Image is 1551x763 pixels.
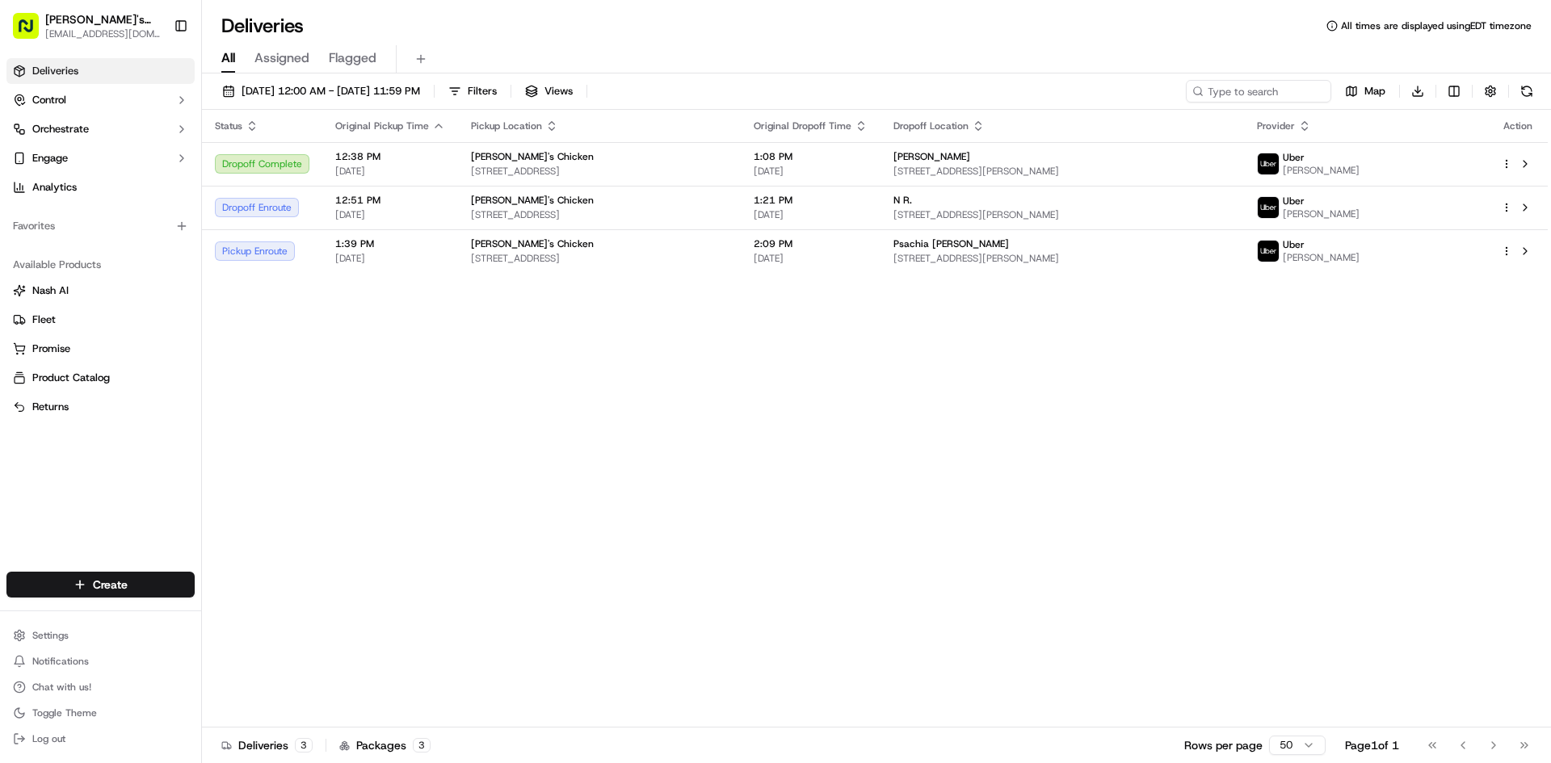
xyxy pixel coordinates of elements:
img: uber-new-logo.jpeg [1258,197,1279,218]
span: [STREET_ADDRESS] [471,208,728,221]
span: 12:51 PM [335,194,445,207]
button: Nash AI [6,278,195,304]
span: [STREET_ADDRESS][PERSON_NAME] [893,252,1231,265]
span: All [221,48,235,68]
span: 12:38 PM [335,150,445,163]
div: Packages [339,737,431,753]
span: Promise [32,342,70,356]
span: Fleet [32,312,56,327]
img: uber-new-logo.jpeg [1258,241,1279,262]
a: Product Catalog [13,371,188,385]
span: [DATE] [335,165,445,178]
span: Status [215,119,242,132]
span: Pickup Location [471,119,542,132]
span: Map [1364,84,1385,99]
button: Map [1338,80,1393,103]
span: [PERSON_NAME] [1283,208,1360,220]
span: Provider [1257,119,1295,132]
a: Deliveries [6,58,195,84]
span: [DATE] [754,252,868,265]
span: Analytics [32,180,77,195]
button: Control [6,87,195,113]
span: Engage [32,151,68,166]
span: 1:08 PM [754,150,868,163]
div: Available Products [6,252,195,278]
button: Create [6,572,195,597]
button: Views [518,80,580,103]
span: Settings [32,629,69,642]
a: Fleet [13,312,188,327]
button: Filters [441,80,504,103]
a: Returns [13,400,188,414]
span: Filters [468,84,497,99]
a: Nash AI [13,283,188,298]
span: Uber [1283,195,1305,208]
span: Log out [32,732,65,745]
button: [EMAIL_ADDRESS][DOMAIN_NAME] [45,27,161,40]
span: Nash AI [32,283,69,298]
span: [DATE] [335,252,445,265]
span: [PERSON_NAME]'s Chicken [471,237,594,250]
button: Engage [6,145,195,171]
span: [DATE] [754,208,868,221]
span: Psachia [PERSON_NAME] [893,237,1009,250]
button: [DATE] 12:00 AM - [DATE] 11:59 PM [215,80,427,103]
span: Notifications [32,655,89,668]
span: [PERSON_NAME] [1283,251,1360,264]
button: Notifications [6,650,195,673]
span: Uber [1283,151,1305,164]
button: Log out [6,727,195,750]
a: Analytics [6,174,195,200]
span: [DATE] 12:00 AM - [DATE] 11:59 PM [242,84,420,99]
span: [PERSON_NAME] [893,150,970,163]
div: Page 1 of 1 [1345,737,1399,753]
img: uber-new-logo.jpeg [1258,153,1279,174]
span: Flagged [329,48,376,68]
span: [STREET_ADDRESS][PERSON_NAME] [893,165,1231,178]
span: [STREET_ADDRESS][PERSON_NAME] [893,208,1231,221]
div: Favorites [6,213,195,239]
h1: Deliveries [221,13,304,39]
span: Uber [1283,238,1305,251]
span: 1:39 PM [335,237,445,250]
span: Assigned [254,48,309,68]
span: Original Dropoff Time [754,119,851,132]
button: Orchestrate [6,116,195,142]
button: [PERSON_NAME]'s Chicken [45,11,161,27]
span: Control [32,93,66,107]
span: 2:09 PM [754,237,868,250]
span: [PERSON_NAME]'s Chicken [471,150,594,163]
a: Promise [13,342,188,356]
span: 1:21 PM [754,194,868,207]
span: Deliveries [32,64,78,78]
span: Toggle Theme [32,706,97,719]
span: Views [544,84,573,99]
button: Toggle Theme [6,702,195,724]
span: All times are displayed using EDT timezone [1341,19,1532,32]
span: [DATE] [754,165,868,178]
span: Product Catalog [32,371,110,385]
span: Create [93,576,128,593]
button: Chat with us! [6,676,195,698]
button: Promise [6,336,195,362]
button: Refresh [1515,80,1538,103]
div: 3 [413,738,431,753]
span: [DATE] [335,208,445,221]
button: Product Catalog [6,365,195,391]
button: Returns [6,394,195,420]
div: Deliveries [221,737,313,753]
div: Action [1501,119,1535,132]
input: Type to search [1186,80,1331,103]
span: Returns [32,400,69,414]
p: Rows per page [1184,737,1263,753]
div: 3 [295,738,313,753]
span: Chat with us! [32,681,91,694]
span: [PERSON_NAME] [1283,164,1360,177]
button: [PERSON_NAME]'s Chicken[EMAIL_ADDRESS][DOMAIN_NAME] [6,6,167,45]
span: Dropoff Location [893,119,969,132]
button: Settings [6,624,195,647]
button: Fleet [6,307,195,333]
span: [STREET_ADDRESS] [471,165,728,178]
